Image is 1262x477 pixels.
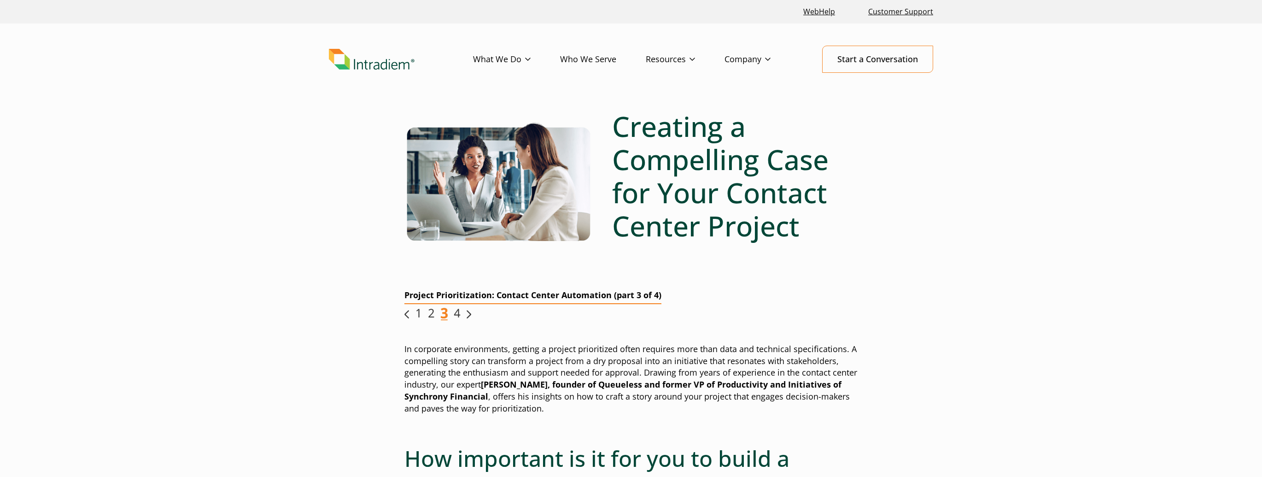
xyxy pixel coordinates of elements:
[415,308,422,318] a: Link opens in a new window
[724,46,800,73] a: Company
[822,46,933,73] a: Start a Conversation
[329,49,415,70] img: Intradiem
[404,379,841,402] strong: [PERSON_NAME], founder of Queueless and former VP of Productivity and Initiatives of Synchrony Fi...
[646,46,724,73] a: Resources
[612,110,858,242] h1: Creating a Compelling Case for Your Contact Center Project
[404,289,661,300] strong: Project Prioritization: Contact Center Automation (part 3 of 4)
[467,308,471,318] a: Link opens in a new window
[454,308,461,318] a: Link opens in a new window
[560,46,646,73] a: Who We Serve
[329,49,473,70] a: Link to homepage of Intradiem
[800,2,839,22] a: Link opens in a new window
[404,343,858,415] p: In corporate environments, getting a project prioritized often requires more than data and techni...
[865,2,937,22] a: Customer Support
[428,308,435,318] a: Link opens in a new window
[441,308,448,320] a: Link opens in a new window
[404,308,409,318] a: Link opens in a new window
[473,46,560,73] a: What We Do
